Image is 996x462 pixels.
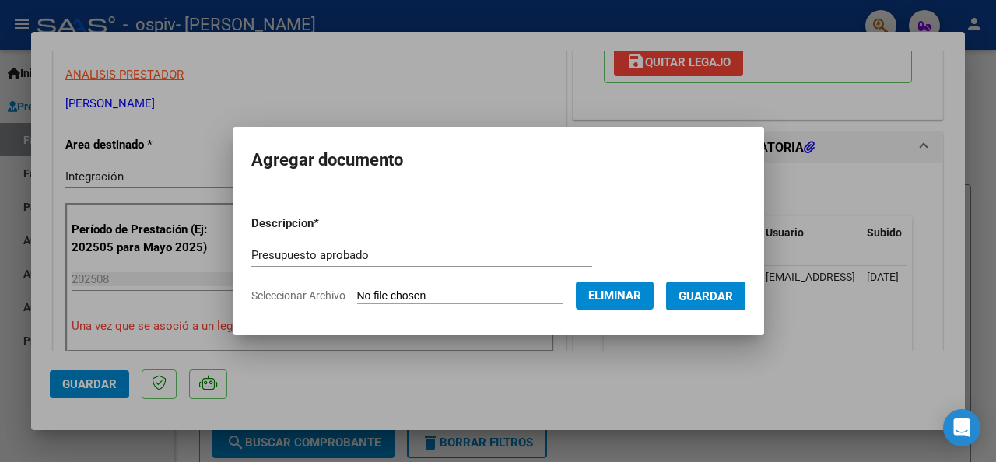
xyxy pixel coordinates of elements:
[666,282,745,310] button: Guardar
[251,145,745,175] h2: Agregar documento
[943,409,980,446] div: Open Intercom Messenger
[251,289,345,302] span: Seleccionar Archivo
[576,282,654,310] button: Eliminar
[588,289,641,303] span: Eliminar
[251,215,400,233] p: Descripcion
[679,289,733,303] span: Guardar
